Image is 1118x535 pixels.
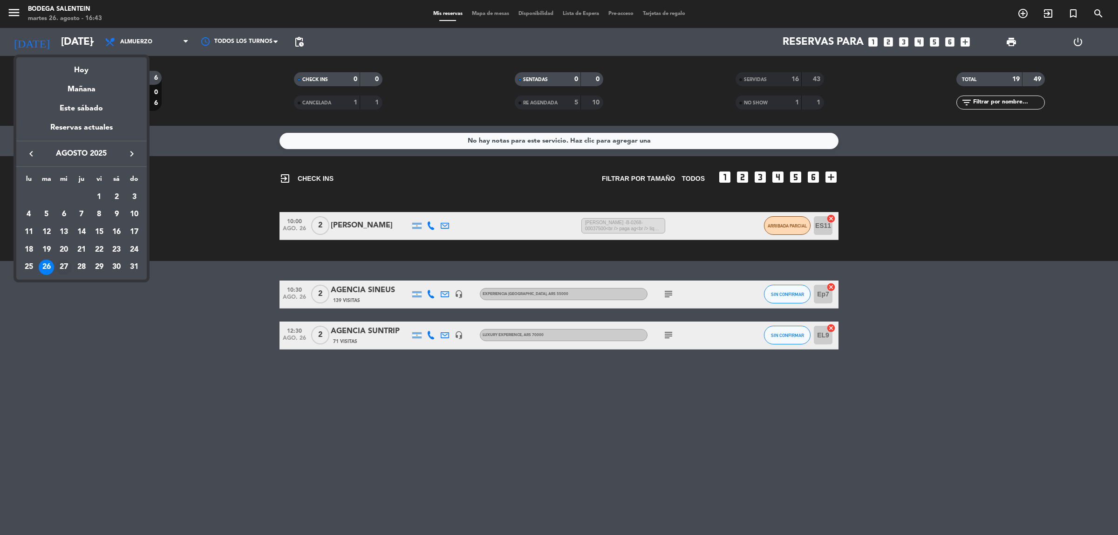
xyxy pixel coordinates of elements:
[126,224,142,240] div: 17
[90,223,108,241] td: 15 de agosto de 2025
[16,122,147,141] div: Reservas actuales
[20,188,90,206] td: AGO.
[20,259,38,276] td: 25 de agosto de 2025
[74,224,89,240] div: 14
[125,188,143,206] td: 3 de agosto de 2025
[16,57,147,76] div: Hoy
[90,174,108,188] th: viernes
[38,223,55,241] td: 12 de agosto de 2025
[16,76,147,96] div: Mañana
[109,189,124,205] div: 2
[91,206,107,222] div: 8
[38,174,55,188] th: martes
[108,259,126,276] td: 30 de agosto de 2025
[108,174,126,188] th: sábado
[21,260,37,275] div: 25
[20,206,38,224] td: 4 de agosto de 2025
[74,242,89,258] div: 21
[55,241,73,259] td: 20 de agosto de 2025
[16,96,147,122] div: Este sábado
[108,223,126,241] td: 16 de agosto de 2025
[109,242,124,258] div: 23
[21,206,37,222] div: 4
[38,259,55,276] td: 26 de agosto de 2025
[56,206,72,222] div: 6
[39,242,55,258] div: 19
[109,206,124,222] div: 9
[90,206,108,224] td: 8 de agosto de 2025
[108,241,126,259] td: 23 de agosto de 2025
[109,260,124,275] div: 30
[73,241,90,259] td: 21 de agosto de 2025
[91,224,107,240] div: 15
[125,223,143,241] td: 17 de agosto de 2025
[26,148,37,159] i: keyboard_arrow_left
[39,206,55,222] div: 5
[55,206,73,224] td: 6 de agosto de 2025
[55,259,73,276] td: 27 de agosto de 2025
[126,260,142,275] div: 31
[38,241,55,259] td: 19 de agosto de 2025
[90,241,108,259] td: 22 de agosto de 2025
[125,259,143,276] td: 31 de agosto de 2025
[91,242,107,258] div: 22
[126,242,142,258] div: 24
[73,223,90,241] td: 14 de agosto de 2025
[55,223,73,241] td: 13 de agosto de 2025
[73,259,90,276] td: 28 de agosto de 2025
[73,206,90,224] td: 7 de agosto de 2025
[125,241,143,259] td: 24 de agosto de 2025
[56,242,72,258] div: 20
[21,224,37,240] div: 11
[74,206,89,222] div: 7
[56,260,72,275] div: 27
[126,189,142,205] div: 3
[126,148,137,159] i: keyboard_arrow_right
[125,174,143,188] th: domingo
[55,174,73,188] th: miércoles
[39,260,55,275] div: 26
[108,188,126,206] td: 2 de agosto de 2025
[125,206,143,224] td: 10 de agosto de 2025
[91,260,107,275] div: 29
[90,259,108,276] td: 29 de agosto de 2025
[73,174,90,188] th: jueves
[109,224,124,240] div: 16
[123,148,140,160] button: keyboard_arrow_right
[39,224,55,240] div: 12
[90,188,108,206] td: 1 de agosto de 2025
[108,206,126,224] td: 9 de agosto de 2025
[20,241,38,259] td: 18 de agosto de 2025
[40,148,123,160] span: agosto 2025
[126,206,142,222] div: 10
[38,206,55,224] td: 5 de agosto de 2025
[74,260,89,275] div: 28
[21,242,37,258] div: 18
[20,174,38,188] th: lunes
[56,224,72,240] div: 13
[91,189,107,205] div: 1
[20,223,38,241] td: 11 de agosto de 2025
[23,148,40,160] button: keyboard_arrow_left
